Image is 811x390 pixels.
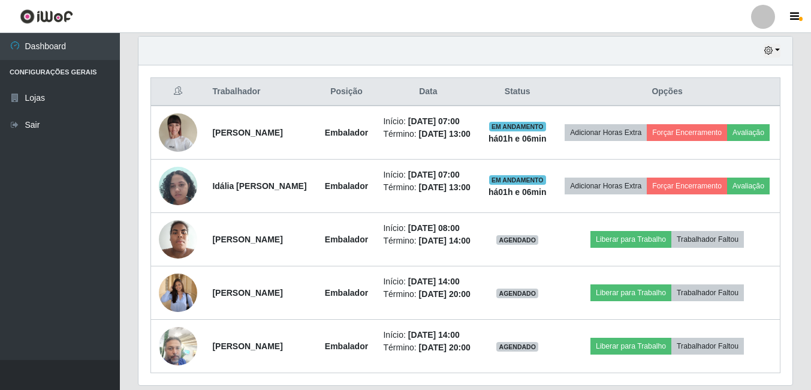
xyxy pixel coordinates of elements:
th: Posição [317,78,376,106]
li: Início: [383,169,473,181]
button: Adicionar Horas Extra [565,124,647,141]
img: 1740702272051.jpeg [159,107,197,158]
th: Status [480,78,554,106]
button: Forçar Encerramento [647,178,727,194]
button: Liberar para Trabalho [590,284,671,301]
strong: [PERSON_NAME] [212,235,282,244]
strong: há 01 h e 06 min [489,134,547,143]
li: Início: [383,329,473,341]
button: Trabalhador Faltou [671,284,744,301]
img: 1745763746642.jpeg [159,160,197,211]
th: Opções [554,78,780,106]
th: Trabalhador [205,78,316,106]
li: Término: [383,235,473,247]
button: Forçar Encerramento [647,124,727,141]
button: Trabalhador Faltou [671,231,744,248]
strong: Embalador [325,128,368,137]
img: CoreUI Logo [20,9,73,24]
button: Avaliação [727,178,770,194]
time: [DATE] 14:00 [419,236,471,245]
strong: Embalador [325,341,368,351]
time: [DATE] 20:00 [419,343,471,352]
span: AGENDADO [496,342,538,352]
img: 1743623016300.jpeg [159,268,197,317]
time: [DATE] 14:00 [408,277,460,286]
li: Início: [383,222,473,235]
strong: [PERSON_NAME] [212,341,282,351]
strong: Embalador [325,181,368,191]
strong: Embalador [325,288,368,298]
time: [DATE] 20:00 [419,289,471,299]
time: [DATE] 13:00 [419,182,471,192]
span: AGENDADO [496,289,538,298]
strong: Embalador [325,235,368,244]
span: AGENDADO [496,235,538,245]
time: [DATE] 07:00 [408,170,460,179]
li: Início: [383,115,473,128]
th: Data [376,78,480,106]
strong: [PERSON_NAME] [212,288,282,298]
button: Liberar para Trabalho [590,338,671,355]
button: Liberar para Trabalho [590,231,671,248]
time: [DATE] 08:00 [408,223,460,233]
time: [DATE] 07:00 [408,116,460,126]
strong: há 01 h e 06 min [489,187,547,197]
time: [DATE] 14:00 [408,330,460,340]
span: EM ANDAMENTO [489,175,546,185]
button: Avaliação [727,124,770,141]
img: 1749490683710.jpeg [159,320,197,371]
img: 1650483938365.jpeg [159,214,197,265]
li: Início: [383,275,473,288]
button: Adicionar Horas Extra [565,178,647,194]
li: Término: [383,128,473,140]
li: Término: [383,181,473,194]
li: Término: [383,341,473,354]
li: Término: [383,288,473,301]
button: Trabalhador Faltou [671,338,744,355]
time: [DATE] 13:00 [419,129,471,139]
span: EM ANDAMENTO [489,122,546,131]
strong: Idália [PERSON_NAME] [212,181,306,191]
strong: [PERSON_NAME] [212,128,282,137]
